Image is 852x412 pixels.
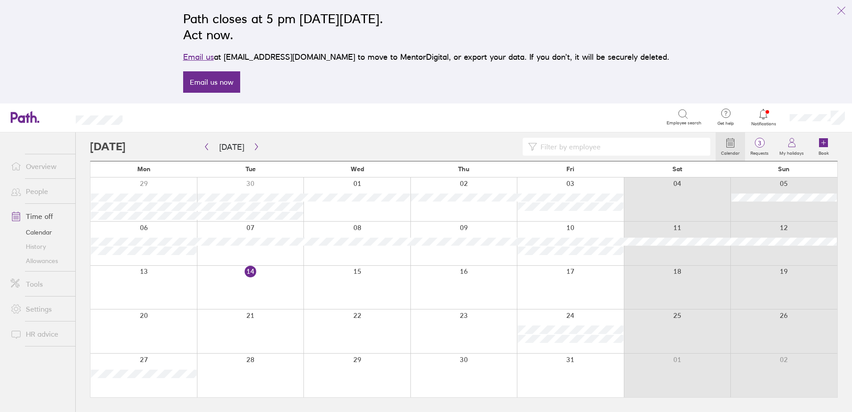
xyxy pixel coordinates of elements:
a: Email us [183,52,214,62]
a: Allowances [4,254,75,268]
span: Wed [351,165,364,173]
a: Email us now [183,71,240,93]
span: Get help [711,121,740,126]
a: My holidays [774,132,809,161]
span: Sun [778,165,790,173]
a: Calendar [716,132,745,161]
button: [DATE] [212,140,251,154]
a: Book [809,132,838,161]
span: Mon [137,165,151,173]
a: History [4,239,75,254]
a: Tools [4,275,75,293]
label: Requests [745,148,774,156]
span: Notifications [749,121,778,127]
a: Calendar [4,225,75,239]
span: Tue [246,165,256,173]
span: Thu [458,165,469,173]
a: Overview [4,157,75,175]
span: 3 [745,140,774,147]
input: Filter by employee [537,138,705,155]
a: Notifications [749,108,778,127]
span: Fri [566,165,574,173]
a: HR advice [4,325,75,343]
h2: Path closes at 5 pm [DATE][DATE]. Act now. [183,11,669,43]
span: Employee search [667,120,701,126]
a: Time off [4,207,75,225]
span: Sat [672,165,682,173]
label: My holidays [774,148,809,156]
label: Calendar [716,148,745,156]
a: Settings [4,300,75,318]
label: Book [813,148,834,156]
p: at [EMAIL_ADDRESS][DOMAIN_NAME] to move to MentorDigital, or export your data. If you don’t, it w... [183,51,669,63]
a: 3Requests [745,132,774,161]
a: People [4,182,75,200]
div: Search [147,113,169,121]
